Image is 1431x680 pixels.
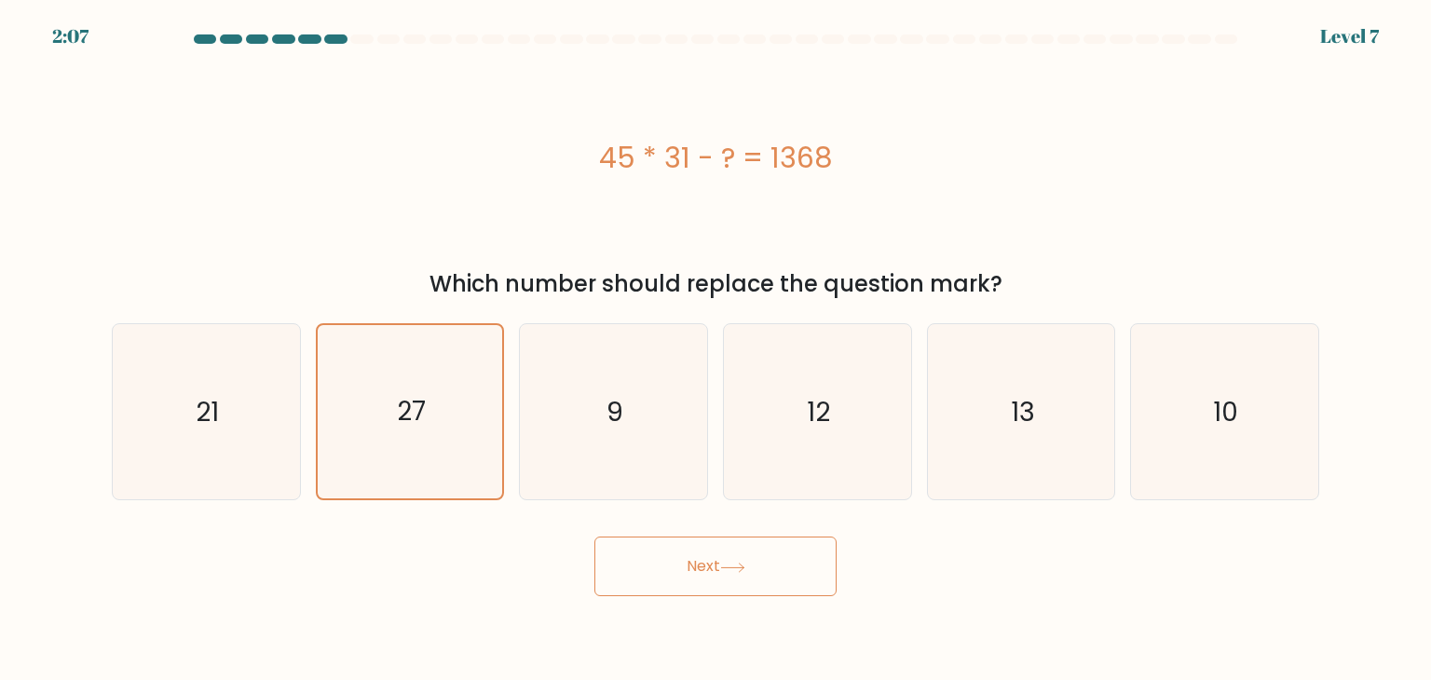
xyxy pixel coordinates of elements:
[1214,393,1239,430] text: 10
[123,267,1308,301] div: Which number should replace the question mark?
[594,537,837,596] button: Next
[1320,22,1379,50] div: Level 7
[397,394,426,430] text: 27
[52,22,89,50] div: 2:07
[1011,393,1035,430] text: 13
[112,137,1319,179] div: 45 * 31 - ? = 1368
[808,393,831,430] text: 12
[197,393,220,430] text: 21
[607,393,624,430] text: 9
